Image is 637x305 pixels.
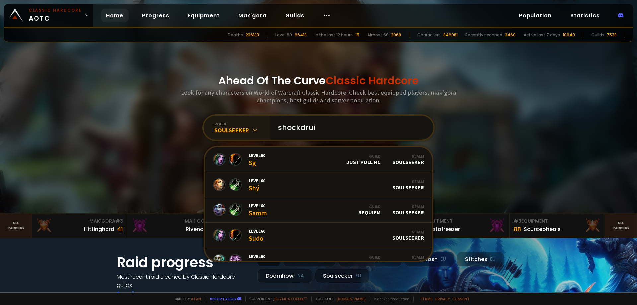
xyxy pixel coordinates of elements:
div: Active last 7 days [524,32,560,38]
span: Made by [171,296,201,301]
div: Requiem [358,204,381,216]
div: In the last 12 hours [315,32,353,38]
span: # 3 [514,218,521,224]
div: Sourceoheals [524,225,561,233]
span: Level 60 [249,178,265,184]
div: Soulseeker [214,126,270,134]
div: Level 60 [275,32,292,38]
div: Realm [392,255,424,260]
span: Level 60 [249,253,265,259]
div: Soulseeker [392,179,424,191]
div: Stitches [457,252,504,266]
a: Seeranking [605,214,637,238]
a: #2Equipment88Notafreezer [414,214,510,238]
div: Soulseeker [392,154,424,165]
span: Level 60 [249,203,267,209]
div: Guild [346,154,381,159]
div: Hittinghard [84,225,114,233]
div: Soulseeker [315,269,369,283]
a: Equipment [182,9,225,22]
div: Realm [392,154,424,159]
div: Equipment [418,218,505,225]
a: Level60SudoRealmSoulseeker [205,223,432,248]
div: Rivench [186,225,207,233]
div: Soulseeker [392,204,424,216]
a: Statistics [565,9,605,22]
span: v. d752d5 - production [370,296,409,301]
small: EU [490,256,496,263]
div: 846081 [443,32,458,38]
a: Consent [452,296,470,301]
h4: Most recent raid cleaned by Classic Hardcore guilds [117,273,249,289]
div: Realm [392,229,424,234]
div: Soulseeker [392,255,424,266]
span: Level 60 [249,228,265,234]
div: Characters [417,32,441,38]
div: 10940 [563,32,575,38]
a: Level60SkudGuildRequiemRealmSoulseeker [205,248,432,273]
div: Notafreezer [428,225,460,233]
div: Guild [358,204,381,209]
small: NA [297,273,304,279]
div: Doomhowl [257,269,312,283]
span: Support me, [245,296,307,301]
div: 88 [514,225,521,234]
h1: Raid progress [117,252,249,273]
div: Nek'Rosh [405,252,454,266]
a: Mak'Gora#2Rivench100 [127,214,223,238]
a: Mak'Gora#3Hittinghard41 [32,214,127,238]
a: Level60SammGuildRequiemRealmSoulseeker [205,197,432,223]
a: #3Equipment88Sourceoheals [510,214,605,238]
div: Equipment [514,218,601,225]
a: Privacy [435,296,450,301]
div: Mak'Gora [131,218,219,225]
div: Requiem [358,255,381,266]
div: 2068 [391,32,401,38]
small: EU [355,273,361,279]
a: Buy me a coffee [274,296,307,301]
a: Terms [420,296,433,301]
div: 15 [355,32,359,38]
div: 206133 [246,32,259,38]
div: Mak'Gora [36,218,123,225]
a: a fan [191,296,201,301]
div: Sg [249,152,265,167]
div: Shý [249,178,265,192]
div: Realm [392,204,424,209]
a: See all progress [117,290,160,297]
span: # 3 [115,218,123,224]
a: Classic HardcoreAOTC [4,4,93,27]
div: 66413 [295,32,307,38]
div: 3460 [505,32,516,38]
a: [DOMAIN_NAME] [337,296,366,301]
a: Mak'gora [233,9,272,22]
div: Almost 60 [367,32,389,38]
div: Deaths [228,32,243,38]
div: Guilds [591,32,604,38]
div: Realm [392,179,424,184]
div: 7538 [607,32,617,38]
a: Progress [137,9,175,22]
span: Level 60 [249,152,265,158]
div: Recently scanned [465,32,502,38]
div: Sudo [249,228,265,242]
span: Checkout [311,296,366,301]
div: Skud [249,253,265,267]
a: Guilds [280,9,310,22]
small: Classic Hardcore [29,7,82,13]
div: Soulseeker [392,229,424,241]
a: Report a bug [210,296,236,301]
div: 41 [117,225,123,234]
a: Level60ShýRealmSoulseeker [205,172,432,197]
small: EU [440,256,446,263]
div: Just Pull HC [346,154,381,165]
a: Population [514,9,557,22]
span: Classic Hardcore [326,73,419,88]
div: Guild [358,255,381,260]
div: Samm [249,203,267,217]
a: Level60SgGuildJust Pull HCRealmSoulseeker [205,147,432,172]
h3: Look for any characters on World of Warcraft Classic Hardcore. Check best equipped players, mak'g... [178,89,459,104]
input: Search a character... [274,116,425,140]
a: Home [101,9,129,22]
h1: Ahead Of The Curve [218,73,419,89]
